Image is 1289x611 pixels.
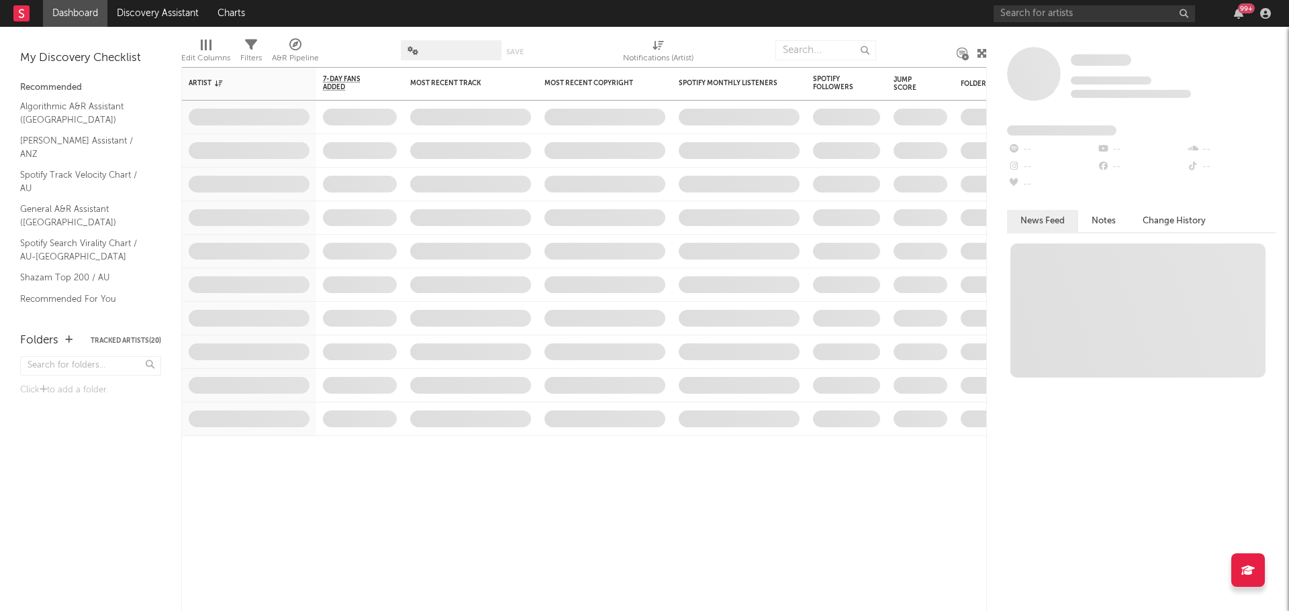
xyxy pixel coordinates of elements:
a: Spotify Search Virality Chart / AU-[GEOGRAPHIC_DATA] [20,236,148,264]
div: -- [1007,158,1096,176]
button: Change History [1129,210,1219,232]
a: Spotify Track Velocity Chart / AU [20,168,148,195]
div: -- [1096,141,1186,158]
div: 99 + [1238,3,1255,13]
div: Spotify Followers [813,75,860,91]
div: -- [1186,141,1276,158]
a: Some Artist [1071,54,1131,67]
div: Most Recent Track [410,79,511,87]
a: General A&R Assistant ([GEOGRAPHIC_DATA]) [20,202,148,229]
input: Search for folders... [20,356,161,376]
a: Shazam Top 200 / AU [20,270,148,285]
div: Filters [240,34,262,72]
div: -- [1096,158,1186,176]
div: Recommended [20,80,161,96]
span: 7-Day Fans Added [323,75,377,91]
a: Algorithmic A&R Assistant ([GEOGRAPHIC_DATA]) [20,99,148,127]
div: Spotify Monthly Listeners [679,79,779,87]
div: Edit Columns [181,34,230,72]
div: Jump Score [894,76,927,92]
div: Filters [240,50,262,66]
div: -- [1007,141,1096,158]
div: -- [1007,176,1096,193]
div: Artist [189,79,289,87]
input: Search for artists [994,5,1195,22]
div: Notifications (Artist) [623,50,694,66]
div: Edit Columns [181,50,230,66]
span: 0 fans last week [1071,90,1191,98]
button: Save [506,48,524,56]
span: Fans Added by Platform [1007,125,1116,135]
div: A&R Pipeline [272,34,319,72]
div: Folders [20,333,58,349]
span: Some Artist [1071,54,1131,66]
button: News Feed [1007,210,1078,232]
a: [PERSON_NAME] Assistant / ANZ [20,133,148,161]
div: A&R Pipeline [272,50,319,66]
button: Notes [1078,210,1129,232]
div: -- [1186,158,1276,176]
div: Click to add a folder. [20,382,161,398]
span: Tracking Since: [DATE] [1071,76,1151,85]
button: 99+ [1234,8,1243,19]
a: Recommended For You [20,292,148,307]
input: Search... [775,40,876,60]
div: Most Recent Copyright [544,79,645,87]
button: Tracked Artists(20) [91,337,161,344]
div: Folders [961,80,1061,88]
div: My Discovery Checklist [20,50,161,66]
div: Notifications (Artist) [623,34,694,72]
